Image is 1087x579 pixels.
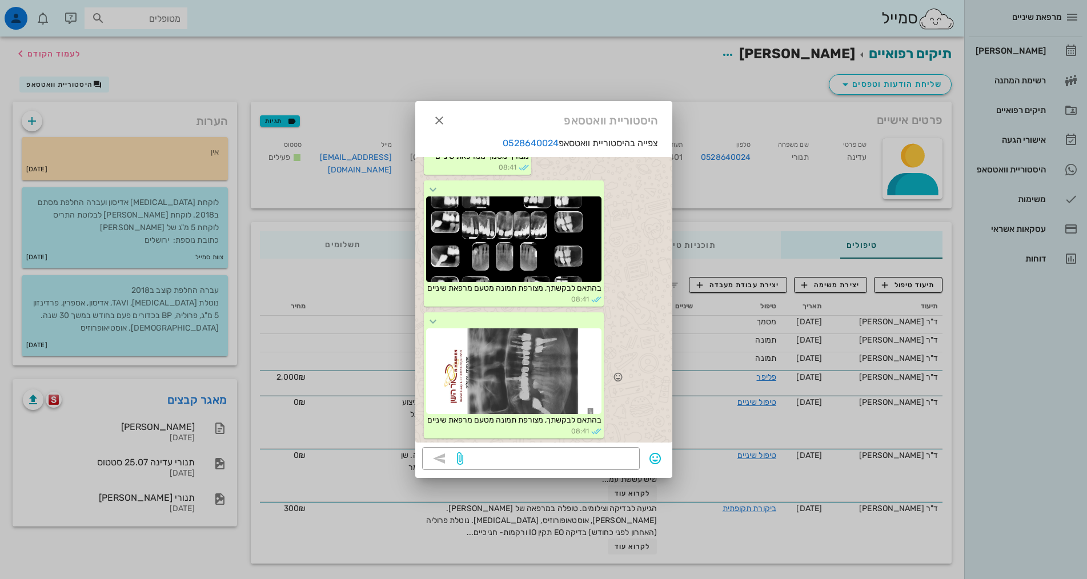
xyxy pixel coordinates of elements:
[427,415,601,425] span: בהתאם לבקשתך, מצורפת תמונה מטעם מרפאת שיניים
[503,138,559,148] a: 0528640024
[415,136,672,150] p: צפייה בהיסטוריית וואטסאפ
[427,283,601,293] span: בהתאם לבקשתך, מצורפת תמונה מטעם מרפאת שיניים
[499,162,516,172] span: 08:41
[571,294,589,304] span: 08:41
[571,426,589,436] span: 08:41
[415,101,672,136] div: היסטוריית וואטסאפ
